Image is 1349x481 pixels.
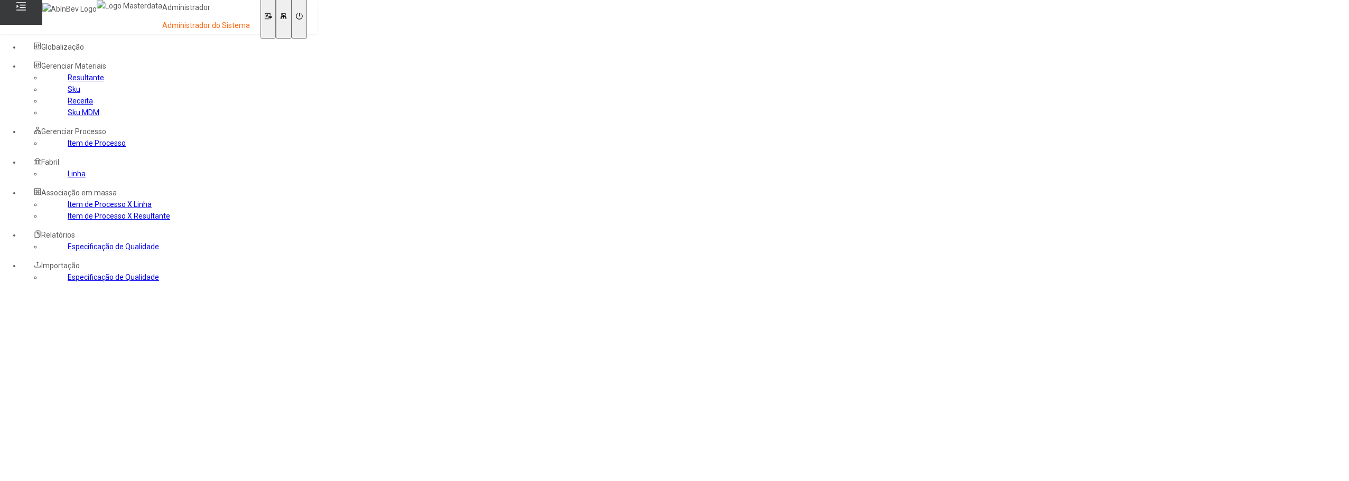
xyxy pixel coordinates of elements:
a: Resultante [68,73,104,82]
span: Associação em massa [41,188,117,197]
p: Administrador [162,3,250,13]
a: Item de Processo X Resultante [68,212,170,220]
a: Sku [68,85,80,93]
a: Especificação de Qualidade [68,242,159,251]
span: Gerenciar Materiais [41,62,106,70]
span: Fabril [41,158,59,166]
a: Especificação de Qualidade [68,273,159,281]
a: Linha [68,169,86,178]
a: Sku MDM [68,108,99,117]
img: AbInBev Logo [42,3,97,15]
a: Item de Processo [68,139,126,147]
span: Importação [41,261,80,270]
span: Globalização [41,43,84,51]
a: Receita [68,97,93,105]
a: Item de Processo X Linha [68,200,152,209]
span: Relatórios [41,231,75,239]
span: Gerenciar Processo [41,127,106,136]
p: Administrador do Sistema [162,21,250,31]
